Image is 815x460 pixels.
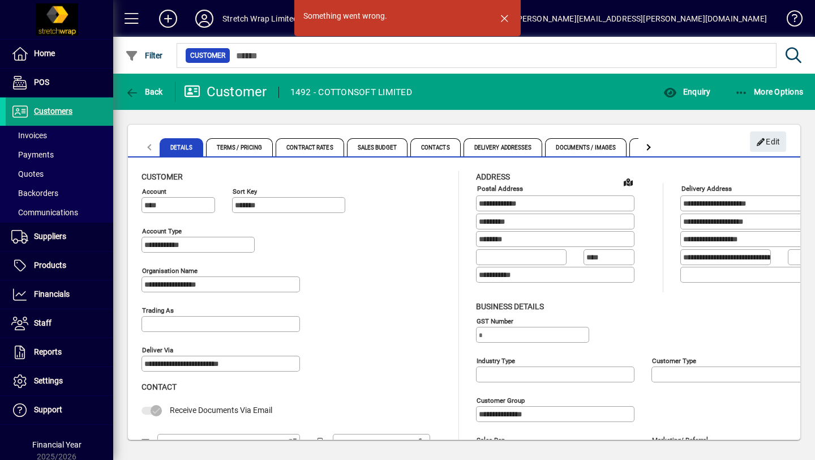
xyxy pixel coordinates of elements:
mat-label: GST Number [477,317,513,325]
mat-label: Customer type [652,356,696,364]
mat-label: Marketing/ Referral [652,436,708,444]
mat-label: Account [142,188,166,195]
span: Business details [476,302,544,311]
div: Stretch Wrap Limited [222,10,298,28]
span: Details [160,138,203,156]
mat-label: Sales rep [477,436,505,444]
a: Communications [6,203,113,222]
span: Terms / Pricing [206,138,273,156]
span: Enquiry [663,87,710,96]
a: Financials [6,280,113,309]
mat-label: Deliver via [142,346,173,354]
a: Staff [6,309,113,338]
button: Edit [750,131,786,152]
span: Suppliers [34,232,66,241]
span: Sales Budget [347,138,407,156]
span: Receive Documents Via Email [170,406,272,415]
span: Delivery Addresses [464,138,543,156]
mat-label: Organisation name [142,267,198,275]
span: More Options [735,87,804,96]
span: Home [34,49,55,58]
span: Quotes [11,169,44,178]
mat-label: Trading as [142,306,174,314]
button: Filter [122,45,166,66]
span: Products [34,261,66,270]
span: Edit [756,133,780,151]
div: Customer [184,83,267,101]
mat-label: Sort key [233,188,257,195]
span: Backorders [11,189,58,198]
span: POS [34,78,49,87]
span: Financials [34,289,70,299]
span: Back [125,87,163,96]
span: Support [34,405,62,414]
a: Reports [6,338,113,367]
span: Communications [11,208,78,217]
a: Knowledge Base [778,2,801,39]
mat-label: Account Type [142,227,182,235]
span: Financial Year [32,440,81,449]
span: Invoices [11,131,47,140]
a: POS [6,69,113,97]
span: Contact [141,382,177,391]
span: Customers [34,107,72,116]
span: Customer [190,50,225,61]
a: Invoices [6,126,113,145]
span: Settings [34,376,63,385]
span: Staff [34,318,52,327]
a: Home [6,40,113,68]
a: Payments [6,145,113,164]
span: Contacts [410,138,461,156]
button: Enquiry [660,82,713,102]
button: More Options [732,82,807,102]
span: Custom Fields [629,138,693,156]
app-page-header-button: Back [113,82,175,102]
span: Customer [141,172,183,181]
a: Settings [6,367,113,395]
span: Filter [125,51,163,60]
mat-label: Customer group [477,396,525,404]
button: Back [122,82,166,102]
span: Contract Rates [276,138,344,156]
div: [PERSON_NAME] [PERSON_NAME][EMAIL_ADDRESS][PERSON_NAME][DOMAIN_NAME] [451,10,767,28]
a: View on map [619,173,637,191]
div: 1492 - COTTONSOFT LIMITED [290,83,412,101]
a: Support [6,396,113,424]
span: Payments [11,150,54,159]
mat-label: Industry type [477,356,515,364]
a: Products [6,252,113,280]
a: Backorders [6,184,113,203]
span: Reports [34,347,62,356]
span: Address [476,172,510,181]
a: Quotes [6,164,113,184]
button: Profile [186,8,222,29]
span: Documents / Images [545,138,627,156]
a: Suppliers [6,223,113,251]
button: Add [150,8,186,29]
